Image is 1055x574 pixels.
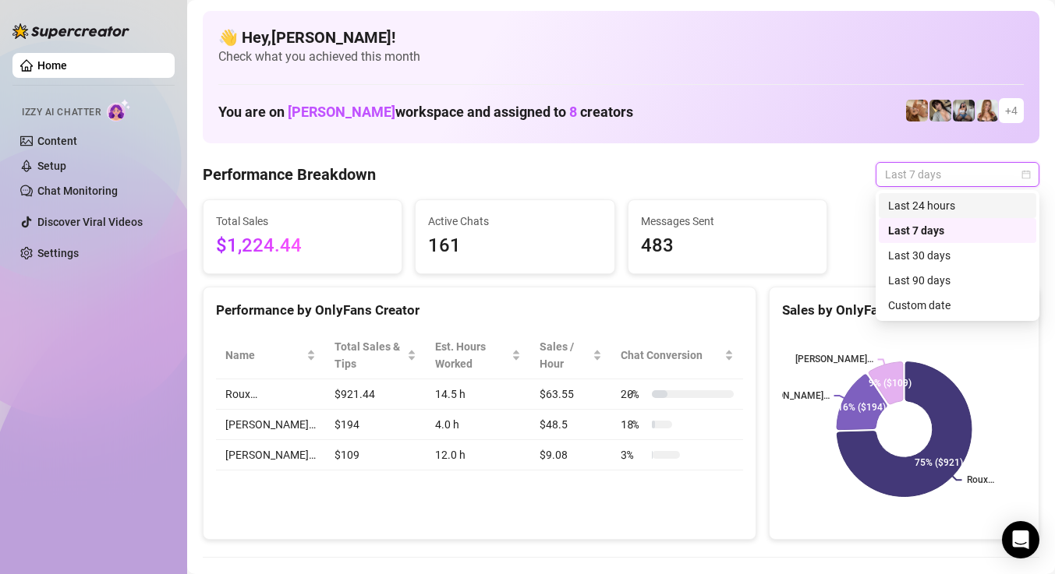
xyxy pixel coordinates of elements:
img: logo-BBDzfeDw.svg [12,23,129,39]
a: Content [37,135,77,147]
h1: You are on workspace and assigned to creators [218,104,633,121]
span: 483 [641,231,814,261]
div: Sales by OnlyFans Creator [782,300,1026,321]
th: Sales / Hour [530,332,611,379]
td: 12.0 h [426,440,530,470]
span: Name [225,347,303,364]
span: Total Sales & Tips [335,338,404,372]
th: Name [216,332,325,379]
div: Last 24 hours [888,197,1027,214]
td: 14.5 h [426,379,530,410]
span: 8 [569,104,577,120]
span: [PERSON_NAME] [288,104,395,120]
td: [PERSON_NAME]… [216,440,325,470]
div: Last 30 days [879,243,1036,268]
text: [PERSON_NAME]… [752,390,830,401]
td: $109 [325,440,426,470]
div: Last 7 days [888,222,1027,239]
div: Custom date [888,297,1027,314]
span: 20 % [621,386,646,403]
div: Last 24 hours [879,193,1036,218]
a: Settings [37,247,79,259]
a: Setup [37,160,66,172]
span: Sales / Hour [540,338,589,372]
span: Total Sales [216,213,389,230]
img: Roux [976,100,998,121]
img: Roux️‍ [906,100,928,121]
span: 18 % [621,416,646,433]
span: 3 % [621,446,646,463]
text: Roux️‍… [967,474,994,485]
span: Active Chats [428,213,601,230]
img: ANDREA [953,100,975,121]
td: Roux️‍… [216,379,325,410]
div: Custom date [879,293,1036,318]
h4: 👋 Hey, [PERSON_NAME] ! [218,26,1024,48]
span: calendar [1021,170,1031,179]
th: Chat Conversion [611,332,743,379]
th: Total Sales & Tips [325,332,426,379]
div: Open Intercom Messenger [1002,521,1039,558]
div: Last 90 days [879,268,1036,293]
span: Last 7 days [885,163,1030,186]
div: Est. Hours Worked [435,338,508,372]
text: [PERSON_NAME]… [795,354,873,365]
td: 4.0 h [426,410,530,440]
td: $9.08 [530,440,611,470]
img: Raven [929,100,951,121]
div: Last 30 days [888,247,1027,264]
img: AI Chatter [107,99,131,121]
span: Izzy AI Chatter [22,105,101,120]
td: $48.5 [530,410,611,440]
span: + 4 [1005,102,1018,119]
div: Last 7 days [879,218,1036,243]
span: $1,224.44 [216,231,389,261]
div: Last 90 days [888,272,1027,289]
a: Discover Viral Videos [37,216,143,228]
span: Messages Sent [641,213,814,230]
a: Chat Monitoring [37,185,118,197]
td: $63.55 [530,379,611,410]
td: $921.44 [325,379,426,410]
span: Check what you achieved this month [218,48,1024,65]
td: [PERSON_NAME]… [216,410,325,440]
span: Chat Conversion [621,347,721,364]
span: 161 [428,231,601,261]
h4: Performance Breakdown [203,164,376,185]
div: Performance by OnlyFans Creator [216,300,743,321]
a: Home [37,59,67,72]
td: $194 [325,410,426,440]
